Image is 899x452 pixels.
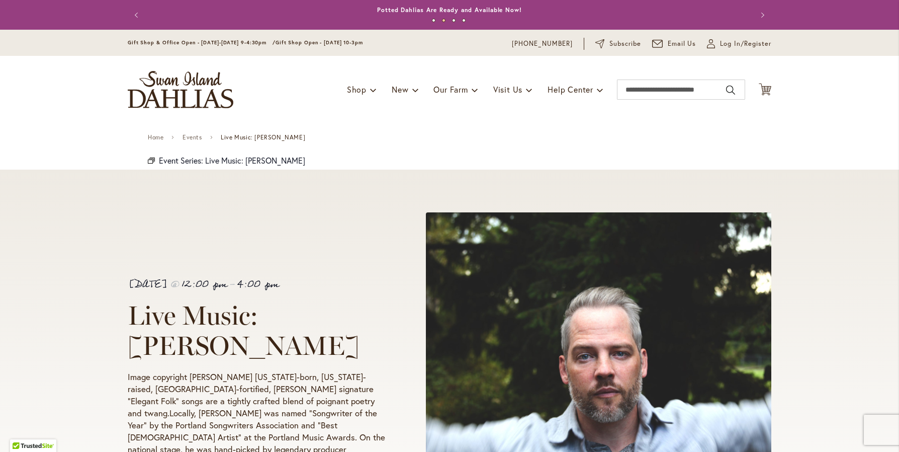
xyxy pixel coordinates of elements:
[159,155,203,166] span: Event Series:
[128,299,359,361] span: Live Music: [PERSON_NAME]
[609,39,641,49] span: Subscribe
[707,39,771,49] a: Log In/Register
[595,39,641,49] a: Subscribe
[493,84,522,95] span: Visit Us
[377,6,522,14] a: Potted Dahlias Are Ready and Available Now!
[183,134,202,141] a: Events
[229,275,235,294] span: -
[347,84,367,95] span: Shop
[462,19,466,22] button: 4 of 4
[221,134,305,141] span: Live Music: [PERSON_NAME]
[512,39,573,49] a: [PHONE_NUMBER]
[452,19,456,22] button: 3 of 4
[170,275,179,294] span: @
[751,5,771,25] button: Next
[148,134,163,141] a: Home
[433,84,468,95] span: Our Farm
[182,275,227,294] span: 12:00 pm
[205,155,305,166] a: Live Music: [PERSON_NAME]
[148,155,155,168] em: Event Series:
[128,5,148,25] button: Previous
[128,71,233,108] a: store logo
[128,39,276,46] span: Gift Shop & Office Open - [DATE]-[DATE] 9-4:30pm /
[652,39,696,49] a: Email Us
[668,39,696,49] span: Email Us
[720,39,771,49] span: Log In/Register
[128,275,168,294] span: [DATE]
[8,416,36,444] iframe: Launch Accessibility Center
[442,19,445,22] button: 2 of 4
[548,84,593,95] span: Help Center
[276,39,363,46] span: Gift Shop Open - [DATE] 10-3pm
[432,19,435,22] button: 1 of 4
[392,84,408,95] span: New
[237,275,279,294] span: 4:00 pm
